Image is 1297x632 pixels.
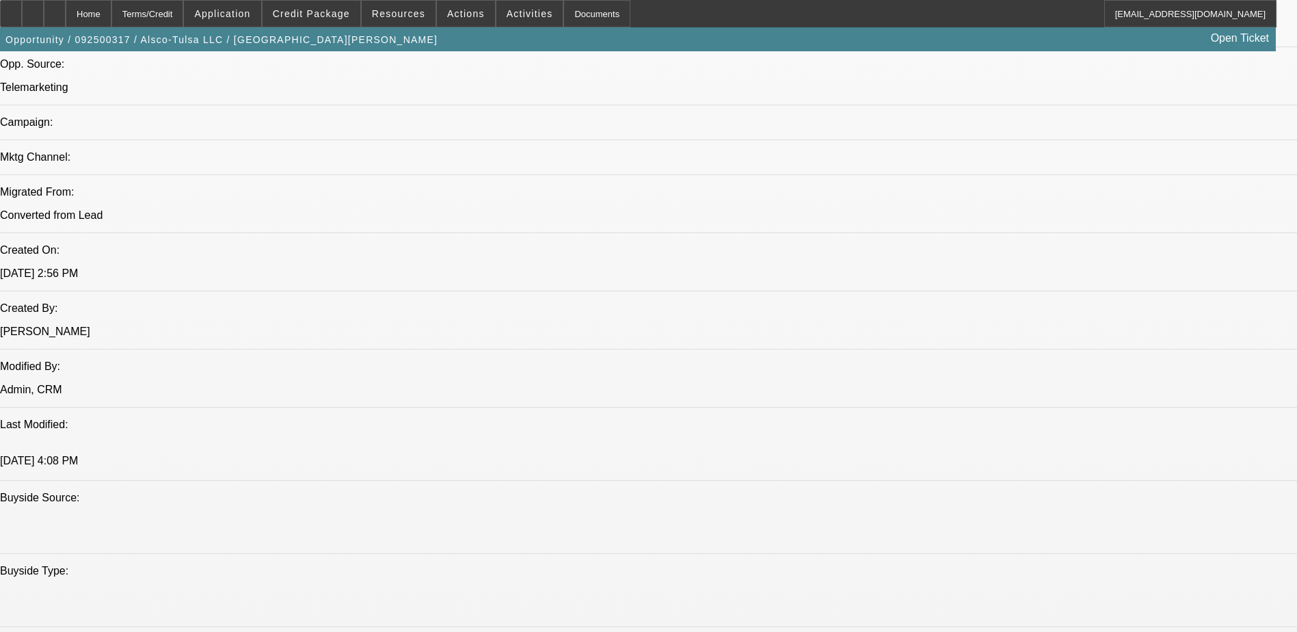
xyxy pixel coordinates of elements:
[273,8,350,19] span: Credit Package
[194,8,250,19] span: Application
[184,1,260,27] button: Application
[362,1,436,27] button: Resources
[437,1,495,27] button: Actions
[263,1,360,27] button: Credit Package
[496,1,563,27] button: Activities
[5,34,438,45] span: Opportunity / 092500317 / Alsco-Tulsa LLC / [GEOGRAPHIC_DATA][PERSON_NAME]
[447,8,485,19] span: Actions
[372,8,425,19] span: Resources
[1205,27,1274,50] a: Open Ticket
[507,8,553,19] span: Activities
